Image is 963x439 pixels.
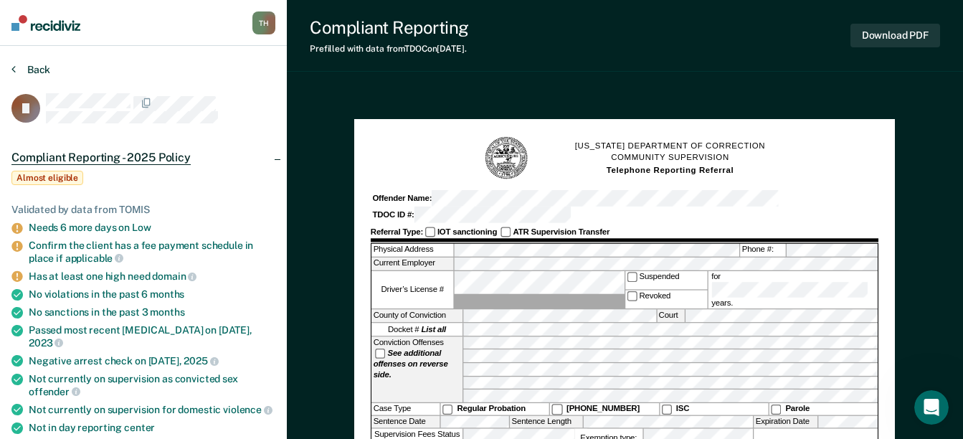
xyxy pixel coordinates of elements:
[850,24,940,47] button: Download PDF
[501,227,511,237] input: ATR Supervision Transfer
[252,11,275,34] button: TH
[371,244,453,256] label: Physical Address
[373,194,432,203] strong: Offender Name:
[29,337,63,349] span: 2023
[425,227,435,237] input: IOT sanctioning
[676,405,689,414] strong: ISC
[457,405,526,414] strong: Regular Probation
[373,210,414,219] strong: TDOC ID #:
[374,349,448,380] strong: See additional offenses on reverse side.
[388,324,446,335] span: Docket #
[712,282,868,298] input: for years.
[310,44,469,54] div: Prefilled with data from TDOC on [DATE] .
[662,405,672,415] input: ISC
[11,151,191,165] span: Compliant Reporting - 2025 Policy
[442,405,452,415] input: Regular Probation
[29,222,275,234] div: Needs 6 more days on Low
[741,244,786,256] label: Phone #:
[371,310,462,322] label: County of Conviction
[510,415,583,428] label: Sentence Length
[627,272,637,282] input: Suspended
[625,291,707,309] label: Revoked
[625,271,707,290] label: Suspended
[371,336,462,402] div: Conviction Offenses
[914,390,949,425] iframe: Intercom live chat
[552,405,562,415] input: [PHONE_NUMBER]
[150,288,184,300] span: months
[710,271,876,309] label: for years.
[29,422,275,434] div: Not in day reporting
[310,17,469,38] div: Compliant Reporting
[29,240,275,264] div: Confirm the client has a fee payment schedule in place if applicable
[786,405,810,414] strong: Parole
[29,306,275,318] div: No sanctions in the past 3
[29,270,275,283] div: Has at least one high need domain
[252,11,275,34] div: T H
[223,404,272,415] span: violence
[754,415,818,428] label: Expiration Date
[371,403,440,415] div: Case Type
[375,349,385,359] input: See additional offenses on reverse side.
[29,403,275,416] div: Not currently on supervision for domestic
[11,63,50,76] button: Back
[29,324,275,349] div: Passed most recent [MEDICAL_DATA] on [DATE],
[29,373,275,397] div: Not currently on supervision as convicted sex
[29,354,275,367] div: Negative arrest check on [DATE],
[627,291,637,301] input: Revoked
[11,171,83,185] span: Almost eligible
[575,140,766,176] h1: [US_STATE] DEPARTMENT OF CORRECTION COMMUNITY SUPERVISION
[513,227,610,237] strong: ATR Supervision Transfer
[371,227,423,237] strong: Referral Type:
[184,355,218,367] span: 2025
[11,15,80,31] img: Recidiviz
[657,310,684,322] label: Court
[422,325,447,334] strong: List all
[371,258,453,270] label: Current Employer
[484,136,529,181] img: TN Seal
[566,405,640,414] strong: [PHONE_NUMBER]
[29,288,275,301] div: No violations in the past 6
[771,405,781,415] input: Parole
[437,227,497,237] strong: IOT sanctioning
[29,386,80,397] span: offender
[371,271,453,309] label: Driver’s License #
[124,422,155,433] span: center
[607,166,734,175] strong: Telephone Reporting Referral
[150,306,184,318] span: months
[11,204,275,216] div: Validated by data from TOMIS
[371,415,440,428] label: Sentence Date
